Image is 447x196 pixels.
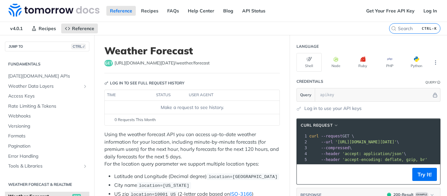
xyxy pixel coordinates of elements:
[420,25,438,32] kbd: CTRL-K
[106,6,136,16] a: Reference
[317,88,432,101] input: apikey
[5,71,89,81] a: [DATE][DOMAIN_NAME] APIs
[8,153,88,160] span: Error Handling
[8,133,88,139] span: Formats
[154,90,187,100] th: status
[323,53,349,72] button: Node
[296,79,323,84] div: Credentials
[104,45,280,57] h1: Weather Forecast
[5,81,89,91] a: Weather Data LayersShow subpages for Weather Data Layers
[425,80,437,85] div: Query
[297,139,308,145] div: 2
[5,141,89,151] a: Pagination
[137,6,162,16] a: Recipes
[309,151,406,156] span: \
[72,26,94,31] span: Reference
[301,122,332,128] span: cURL Request
[82,84,88,89] button: Show subpages for Weather Data Layers
[297,157,308,163] div: 5
[104,80,185,86] div: Log in to see full request history
[296,44,319,49] div: Language
[39,26,56,31] span: Recipes
[5,91,89,101] a: Access Keys
[61,24,98,33] a: Reference
[342,157,427,162] span: 'accept-encoding: deflate, gzip, br'
[321,157,340,162] span: --header
[363,6,418,16] a: Get Your Free API Key
[8,163,81,169] span: Tools & Libraries
[28,24,60,33] a: Recipes
[104,131,280,168] p: Using the weather forecast API you can access up-to-date weather information for your location, i...
[350,53,375,72] button: Ruby
[107,104,277,111] div: Make a request to see history.
[412,168,437,181] button: Try It!
[8,103,88,110] span: Rate Limiting & Tokens
[114,182,280,189] li: City name
[321,151,340,156] span: --header
[297,88,315,101] button: Query
[139,183,189,188] span: location=[US_STATE]
[433,60,438,65] svg: More ellipsis
[309,134,354,138] span: GET \
[82,164,88,169] button: Show subpages for Tools & Libraries
[8,93,88,99] span: Access Keys
[437,81,440,84] i: Information
[309,134,319,138] span: curl
[9,4,99,17] img: Tomorrow.io Weather API Docs
[425,80,440,85] div: QueryInformation
[297,145,308,151] div: 3
[8,113,88,119] span: Webhooks
[5,61,89,67] h2: Fundamentals
[184,6,218,16] a: Help Center
[8,83,81,90] span: Weather Data Layers
[300,169,309,179] button: Copy to clipboard
[321,134,342,138] span: --request
[377,53,402,72] button: PHP
[391,26,396,31] svg: Search
[296,53,322,72] button: Shell
[71,44,86,49] span: CTRL-/
[104,60,113,66] span: get
[115,117,156,123] span: 0 Requests This Month
[304,105,362,112] a: Log in to use your API keys
[5,161,89,171] a: Tools & LibrariesShow subpages for Tools & Libraries
[187,90,266,100] th: user agent
[5,182,89,187] h2: Weather Forecast & realtime
[297,151,308,157] div: 4
[5,111,89,121] a: Webhooks
[115,60,210,66] span: https://api.tomorrow.io/v4/weather/forecast
[105,90,154,100] th: time
[309,146,352,150] span: \
[342,151,404,156] span: 'accept: application/json'
[300,92,312,98] span: Query
[432,92,438,98] button: Hide
[404,53,429,72] button: Python
[5,121,89,131] a: Versioning
[335,140,397,144] span: '[URL][DOMAIN_NAME][DATE]'
[5,151,89,161] a: Error Handling
[164,6,183,16] a: FAQs
[7,24,26,33] span: v4.0.1
[239,6,269,16] a: API Status
[8,73,88,80] span: [DATE][DOMAIN_NAME] APIs
[5,131,89,141] a: Formats
[321,146,349,150] span: --compressed
[5,101,89,111] a: Rate Limiting & Tokens
[104,81,108,85] svg: Key
[5,42,89,51] button: JUMP TOCTRL-/
[420,6,440,16] a: Log In
[208,174,277,179] span: location=[GEOGRAPHIC_DATA]
[431,58,440,67] button: More Languages
[309,140,399,144] span: \
[220,6,237,16] a: Blog
[297,133,308,139] div: 1
[321,140,333,144] span: --url
[114,173,280,180] li: Latitude and Longitude (Decimal degree)
[298,122,341,129] button: cURL Request
[8,123,88,130] span: Versioning
[8,143,88,150] span: Pagination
